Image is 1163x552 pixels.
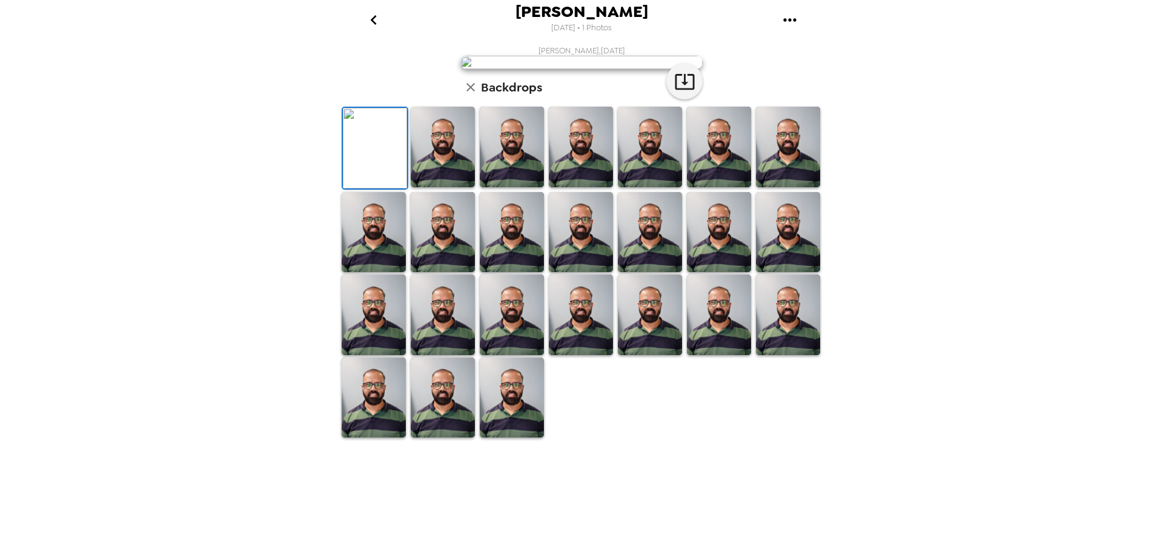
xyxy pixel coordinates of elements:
span: [PERSON_NAME] , [DATE] [538,45,625,56]
span: [DATE] • 1 Photos [551,20,612,36]
span: [PERSON_NAME] [515,4,648,20]
h6: Backdrops [481,78,542,97]
img: Original [343,108,407,188]
img: user [460,56,703,69]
